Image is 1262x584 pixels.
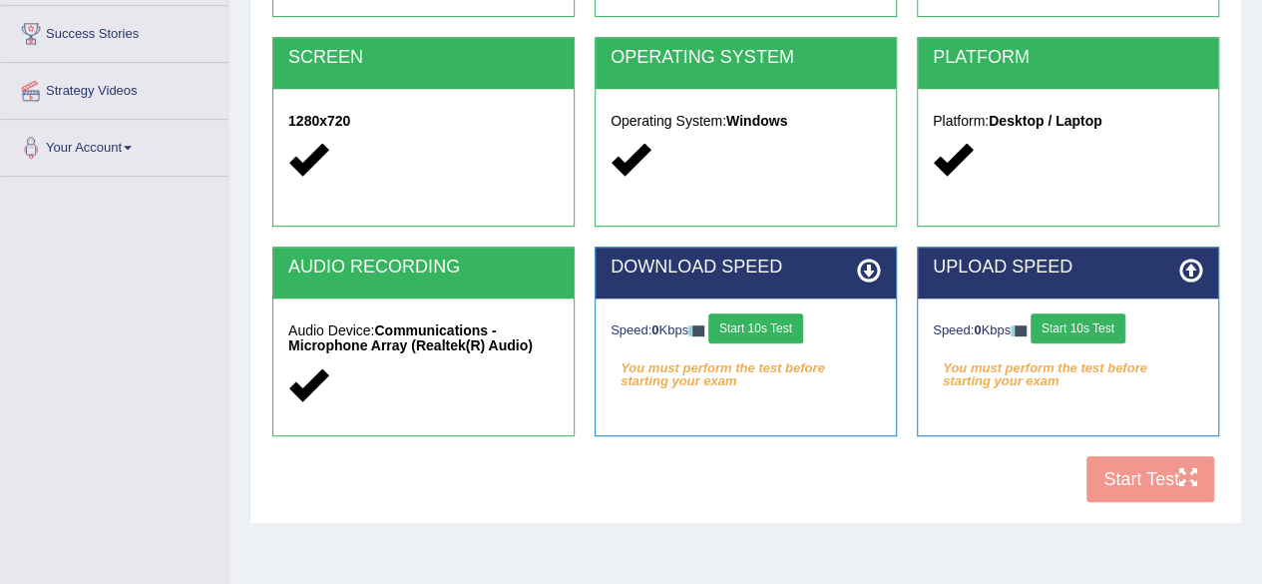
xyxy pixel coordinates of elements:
h2: OPERATING SYSTEM [611,48,881,68]
h5: Platform: [933,114,1203,129]
strong: Desktop / Laptop [989,113,1102,129]
div: Speed: Kbps [933,313,1203,348]
h2: SCREEN [288,48,559,68]
a: Strategy Videos [1,63,228,113]
h5: Audio Device: [288,323,559,354]
button: Start 10s Test [708,313,803,343]
strong: 1280x720 [288,113,350,129]
strong: 0 [974,322,981,337]
button: Start 10s Test [1031,313,1125,343]
h5: Operating System: [611,114,881,129]
h2: DOWNLOAD SPEED [611,258,881,278]
strong: Communications - Microphone Array (Realtek(R) Audio) [288,322,533,353]
h2: AUDIO RECORDING [288,258,559,278]
a: Success Stories [1,6,228,56]
div: Speed: Kbps [611,313,881,348]
em: You must perform the test before starting your exam [611,353,881,383]
em: You must perform the test before starting your exam [933,353,1203,383]
img: ajax-loader-fb-connection.gif [688,325,704,336]
img: ajax-loader-fb-connection.gif [1011,325,1027,336]
a: Your Account [1,120,228,170]
strong: Windows [726,113,787,129]
h2: UPLOAD SPEED [933,258,1203,278]
strong: 0 [651,322,658,337]
h2: PLATFORM [933,48,1203,68]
